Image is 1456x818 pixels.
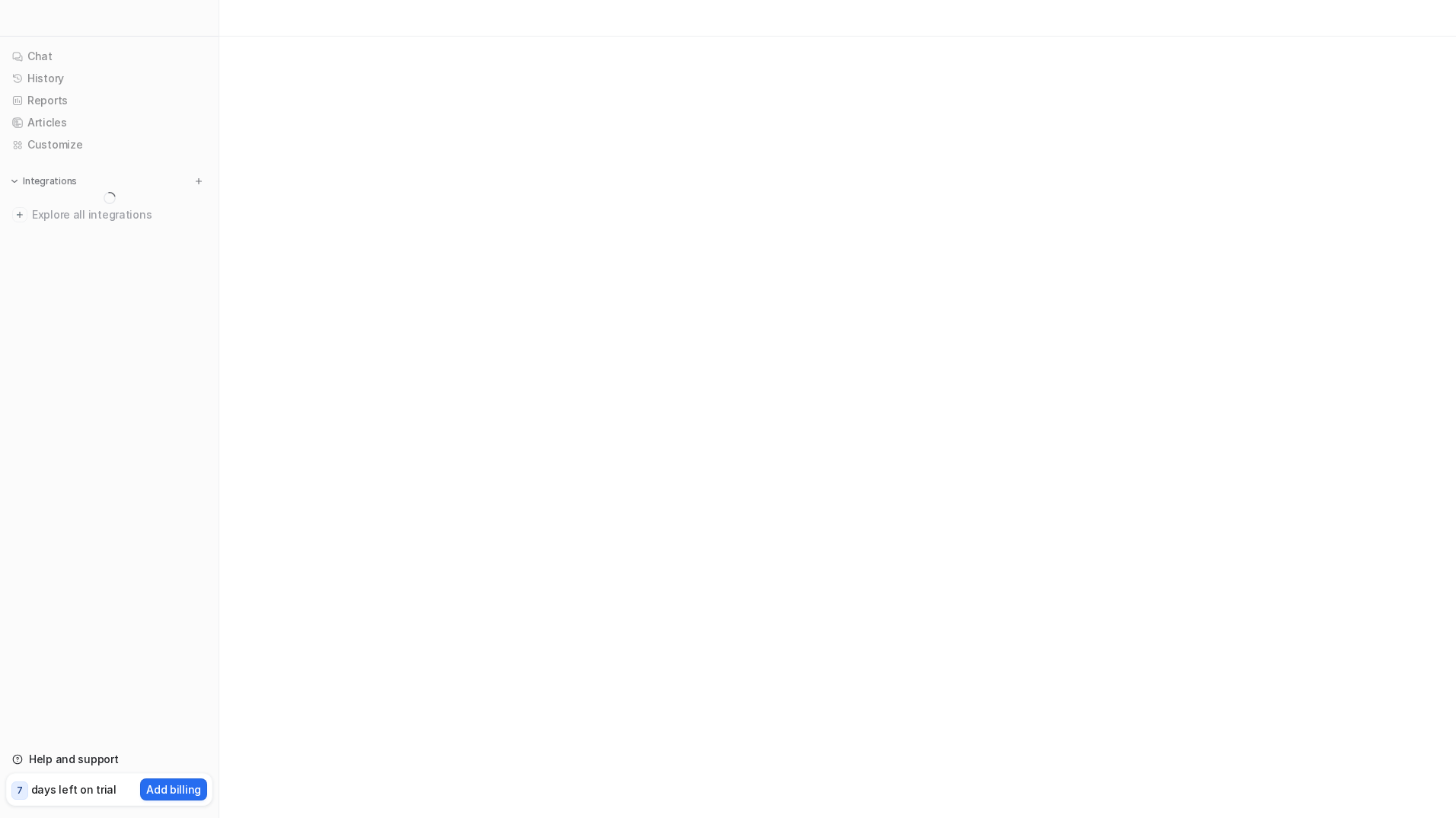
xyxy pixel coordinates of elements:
a: History [6,68,212,89]
button: Integrations [6,174,81,189]
a: Articles [6,112,212,133]
p: days left on trial [31,781,117,797]
span: Explore all integrations [32,203,206,227]
p: Add billing [146,781,201,797]
button: Add billing [140,778,207,800]
a: Chat [6,46,212,67]
a: Help and support [6,749,212,770]
a: Explore all integrations [6,204,212,225]
p: Integrations [23,175,77,187]
a: Customize [6,134,212,155]
img: menu_add.svg [193,176,204,187]
img: explore all integrations [12,207,27,222]
a: Reports [6,90,212,111]
img: expand menu [9,176,20,187]
p: 7 [17,784,23,797]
